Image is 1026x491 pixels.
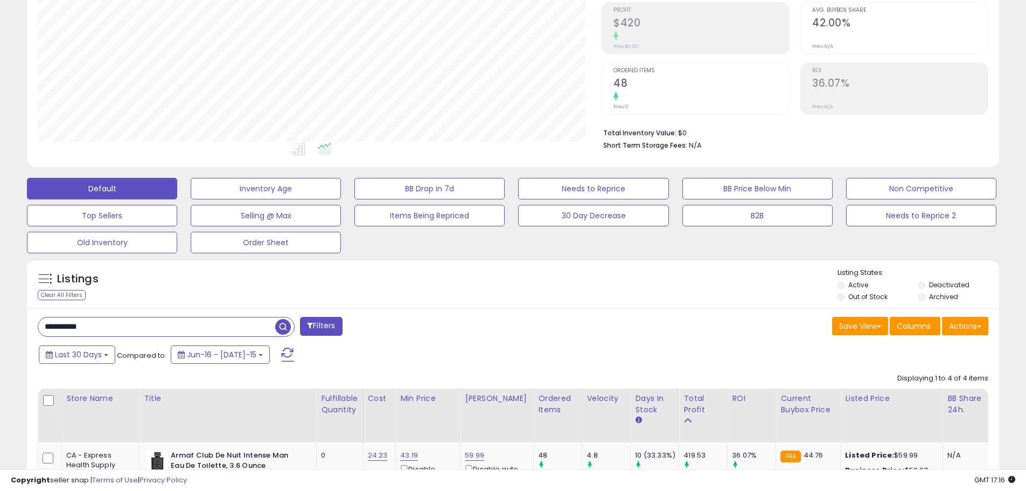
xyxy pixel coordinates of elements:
h5: Listings [57,272,99,287]
h2: 42.00% [812,17,988,31]
div: Velocity [587,393,626,404]
img: 31GGHSD5v3L._SL40_.jpg [146,451,168,472]
a: 24.23 [368,450,388,461]
b: Short Term Storage Fees: [603,141,687,150]
span: Columns [897,321,931,331]
button: BB Drop in 7d [354,178,505,199]
div: Current Buybox Price [780,393,836,416]
span: N/A [689,140,702,150]
button: Needs to Reprice 2 [846,205,996,226]
button: Old Inventory [27,232,177,253]
a: Privacy Policy [139,475,187,485]
a: Terms of Use [92,475,138,485]
button: Items Being Repriced [354,205,505,226]
label: Out of Stock [848,292,888,301]
button: B2B [682,205,833,226]
div: $59.99 [845,451,934,460]
div: Total Profit [683,393,723,416]
div: seller snap | | [11,475,187,486]
strong: Copyright [11,475,50,485]
small: Days In Stock. [635,416,641,425]
div: N/A [947,451,983,460]
button: Inventory Age [191,178,341,199]
button: Filters [300,317,342,336]
label: Deactivated [929,280,969,289]
div: 4.8 [587,451,630,460]
button: Actions [942,317,988,335]
button: Non Competitive [846,178,996,199]
div: Store Name [66,393,135,404]
h2: $420 [613,17,789,31]
span: Jun-16 - [DATE]-15 [187,349,256,360]
span: 2025-08-15 17:16 GMT [974,475,1015,485]
button: Last 30 Days [39,345,115,364]
button: Top Sellers [27,205,177,226]
p: Listing States: [837,268,999,278]
div: Clear All Filters [38,290,86,300]
small: Prev: $0.00 [613,43,639,50]
div: 10 (33.33%) [635,451,679,460]
h2: 48 [613,77,789,92]
label: Archived [929,292,958,301]
small: Prev: N/A [812,103,833,110]
div: Displaying 1 to 4 of 4 items [897,374,988,384]
span: 44.76 [804,450,823,460]
a: 43.19 [400,450,418,461]
span: Avg. Buybox Share [812,8,988,13]
button: Default [27,178,177,199]
span: Last 30 Days [55,349,102,360]
b: Listed Price: [845,450,894,460]
a: 59.99 [465,450,484,461]
button: 30 Day Decrease [518,205,668,226]
div: Fulfillable Quantity [321,393,358,416]
div: Ordered Items [538,393,577,416]
h2: 36.07% [812,77,988,92]
div: 0 [321,451,354,460]
div: 48 [538,451,582,460]
label: Active [848,280,868,289]
small: FBA [780,451,800,462]
small: Prev: N/A [812,43,833,50]
div: Days In Stock [635,393,674,416]
b: Total Inventory Value: [603,128,676,137]
button: Columns [890,317,940,335]
div: 36.07% [732,451,776,460]
div: Listed Price [845,393,938,404]
button: Save View [832,317,888,335]
div: Min Price [400,393,456,404]
span: ROI [812,68,988,74]
div: CA - Express Health Supply [66,451,131,470]
li: $0 [603,126,980,139]
div: ROI [732,393,771,404]
div: Title [144,393,312,404]
div: [PERSON_NAME] [465,393,529,404]
div: 419.53 [683,451,727,460]
span: Compared to: [117,350,166,361]
button: Order Sheet [191,232,341,253]
b: Armaf Club De Nuit Intense Man Eau De Toilette, 3.6 Ounce [171,451,302,473]
span: Ordered Items [613,68,789,74]
div: Cost [368,393,392,404]
span: Profit [613,8,789,13]
div: BB Share 24h. [947,393,987,416]
small: Prev: 0 [613,103,629,110]
button: BB Price Below Min [682,178,833,199]
button: Jun-16 - [DATE]-15 [171,345,270,364]
button: Needs to Reprice [518,178,668,199]
button: Selling @ Max [191,205,341,226]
